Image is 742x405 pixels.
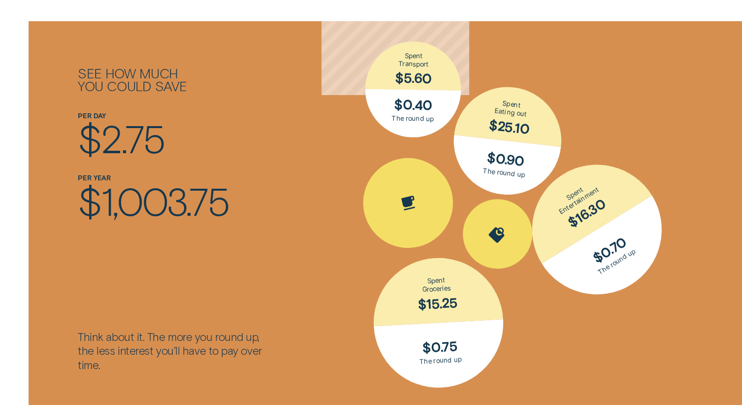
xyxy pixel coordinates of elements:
[78,330,267,371] div: Think about it. The more you round up, the less interest you’ll have to pay over time.
[449,186,546,283] button: Spent Shopping $30.50; The round up $0.50
[78,67,267,93] h2: See how much you could save
[507,140,686,319] button: Spent Entertainment $16.30; The round up $0.70
[448,82,567,201] button: Spent Eating out $25.10; The round up $0.90
[78,173,111,182] label: Per year
[101,115,164,161] span: 2.75
[364,41,462,138] button: Spent Transport $5.60; The round up $0.40
[355,150,461,257] button: Spent Coffee $4.20; The round up $0.80
[78,183,267,219] div: $
[101,177,229,224] span: 1,003.75
[78,120,267,156] div: $
[370,255,507,392] button: Spent Groceries $15.25; The round up $0.75
[78,111,106,120] label: Per day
